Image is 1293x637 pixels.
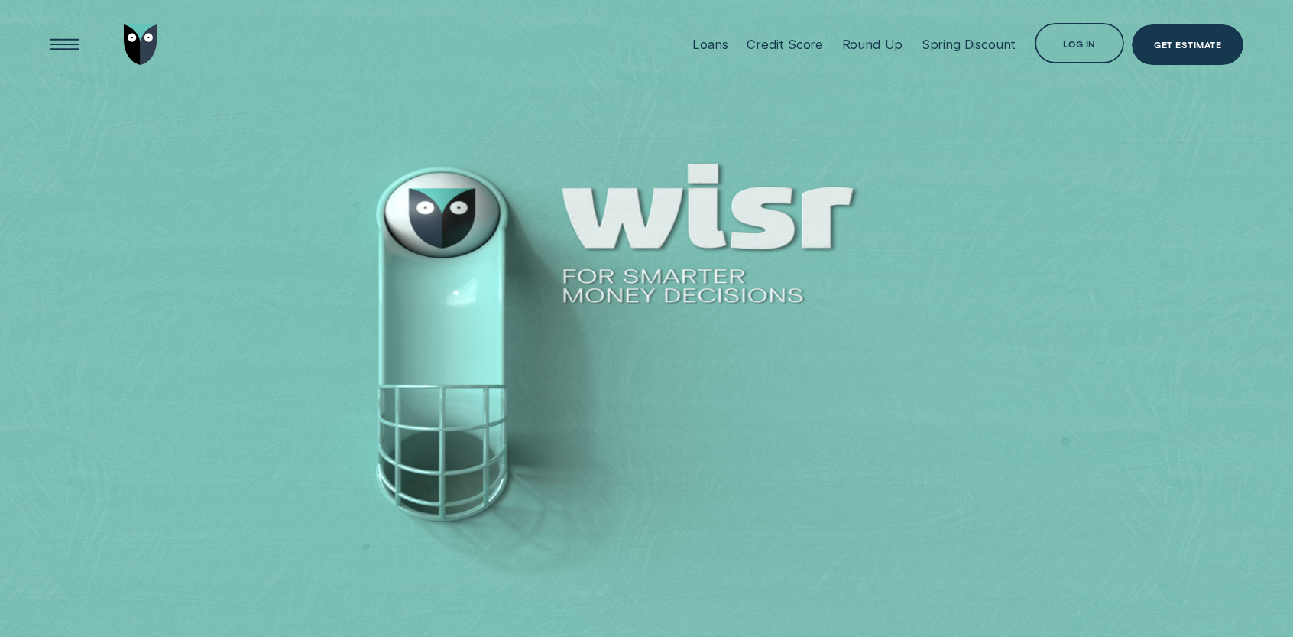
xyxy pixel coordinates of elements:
[1035,23,1125,63] button: Log in
[1132,24,1243,65] a: Get Estimate
[842,37,903,52] div: Round Up
[922,37,1016,52] div: Spring Discount
[747,37,823,52] div: Credit Score
[124,24,157,65] img: Wisr
[692,37,728,52] div: Loans
[44,24,85,65] button: Open Menu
